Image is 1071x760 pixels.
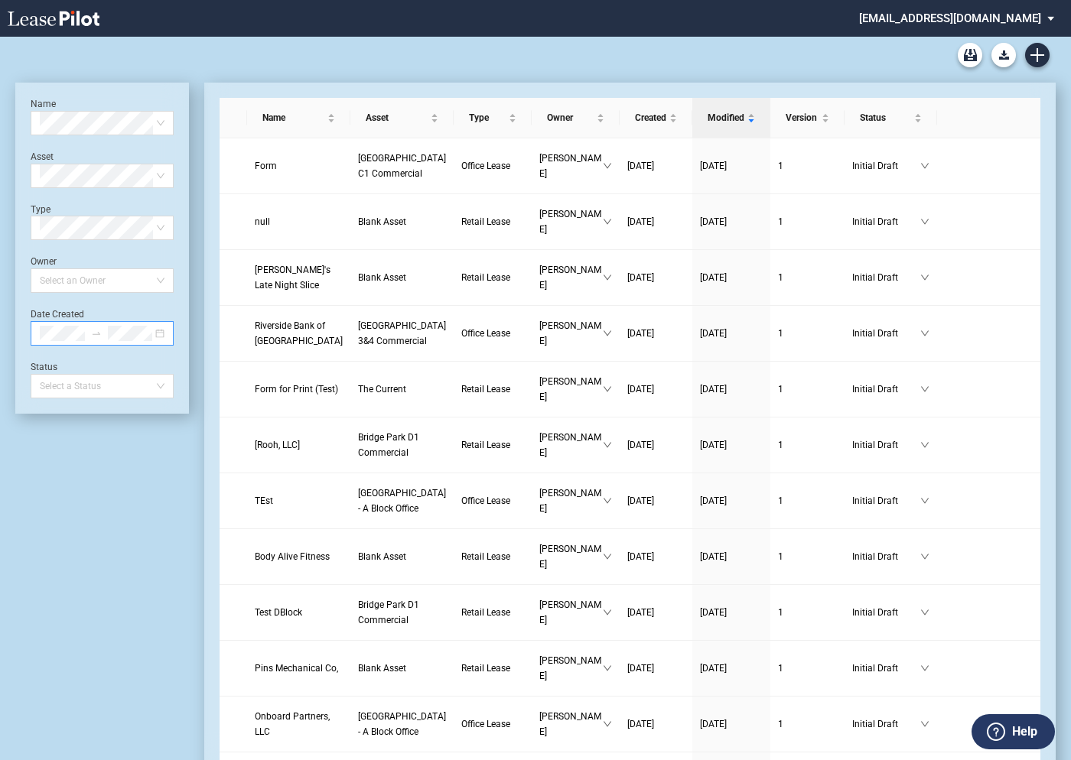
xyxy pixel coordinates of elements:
span: null [255,216,270,227]
span: down [603,496,612,505]
span: [Rooh, LLC] [255,440,300,450]
span: Modified [708,110,744,125]
span: [PERSON_NAME] [539,653,602,684]
span: Bridge Park C1 Commercial [358,153,446,179]
span: [PERSON_NAME] [539,486,602,516]
a: Retail Lease [461,214,525,229]
a: [DATE] [627,549,685,564]
span: [DATE] [627,384,654,395]
span: 1 [778,161,783,171]
span: Initial Draft [852,661,920,676]
a: 1 [778,382,838,397]
span: Initial Draft [852,437,920,453]
span: Owner [547,110,593,125]
a: [Rooh, LLC] [255,437,343,453]
span: [DATE] [700,272,727,283]
th: Asset [350,98,454,138]
md-menu: Download Blank Form List [987,43,1021,67]
label: Type [31,204,50,215]
span: Mikey's Late Night Slice [255,265,330,291]
span: Retail Lease [461,663,510,674]
span: Blank Asset [358,216,406,227]
label: Owner [31,256,57,267]
label: Status [31,362,57,372]
span: down [920,273,929,282]
a: [DATE] [627,493,685,508]
span: [DATE] [627,272,654,283]
span: down [603,161,612,171]
a: 1 [778,158,838,174]
span: Initial Draft [852,549,920,564]
span: Retail Lease [461,607,510,618]
a: [DATE] [627,158,685,174]
span: Bridge Park CBlock 3&4 Commercial [358,320,446,346]
span: [DATE] [627,161,654,171]
span: swap-right [91,328,102,339]
button: Help [972,714,1055,749]
label: Help [1012,722,1037,742]
a: 1 [778,437,838,453]
span: [DATE] [700,384,727,395]
span: [PERSON_NAME] [539,206,602,237]
a: 1 [778,549,838,564]
span: Status [860,110,911,125]
a: [GEOGRAPHIC_DATA] - A Block Office [358,486,446,516]
a: [PERSON_NAME]'s Late Night Slice [255,262,343,293]
span: 1 [778,607,783,618]
span: Bridge Park D1 Commercial [358,599,419,625]
span: [DATE] [700,328,727,339]
span: Blank Asset [358,551,406,562]
a: Blank Asset [358,270,446,285]
a: [DATE] [627,326,685,341]
span: [DATE] [627,328,654,339]
span: Office Lease [461,161,510,171]
span: Bridge Park - A Block Office [358,488,446,514]
a: Test DBlock [255,605,343,620]
a: [DATE] [700,158,763,174]
span: down [603,608,612,617]
span: [DATE] [627,551,654,562]
a: [DATE] [627,270,685,285]
span: Initial Draft [852,326,920,341]
span: 1 [778,663,783,674]
span: Office Lease [461,328,510,339]
span: down [603,440,612,450]
a: [DATE] [627,661,685,676]
a: 1 [778,326,838,341]
th: Created [620,98,692,138]
span: down [920,608,929,617]
span: Initial Draft [852,158,920,174]
th: Status [845,98,937,138]
span: down [920,719,929,729]
a: Office Lease [461,493,525,508]
span: Type [469,110,506,125]
th: Version [770,98,845,138]
span: Retail Lease [461,216,510,227]
label: Asset [31,151,54,162]
a: [DATE] [627,716,685,732]
span: Office Lease [461,719,510,729]
a: [DATE] [627,214,685,229]
a: Retail Lease [461,605,525,620]
span: down [603,217,612,226]
span: Pins Mechanical Co, [255,663,338,674]
a: [DATE] [700,437,763,453]
a: Blank Asset [358,214,446,229]
span: Initial Draft [852,214,920,229]
a: Office Lease [461,716,525,732]
span: Riverside Bank of Dublin [255,320,343,346]
span: Initial Draft [852,270,920,285]
span: Bridge Park - A Block Office [358,711,446,737]
span: Body Alive Fitness [255,551,330,562]
a: Riverside Bank of [GEOGRAPHIC_DATA] [255,318,343,349]
a: [GEOGRAPHIC_DATA] C1 Commercial [358,151,446,181]
span: down [603,385,612,394]
span: [PERSON_NAME] [539,374,602,404]
span: down [920,385,929,394]
span: to [91,328,102,339]
a: 1 [778,214,838,229]
span: down [920,161,929,171]
span: 1 [778,495,783,506]
span: Bridge Park D1 Commercial [358,432,419,458]
span: Blank Asset [358,663,406,674]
